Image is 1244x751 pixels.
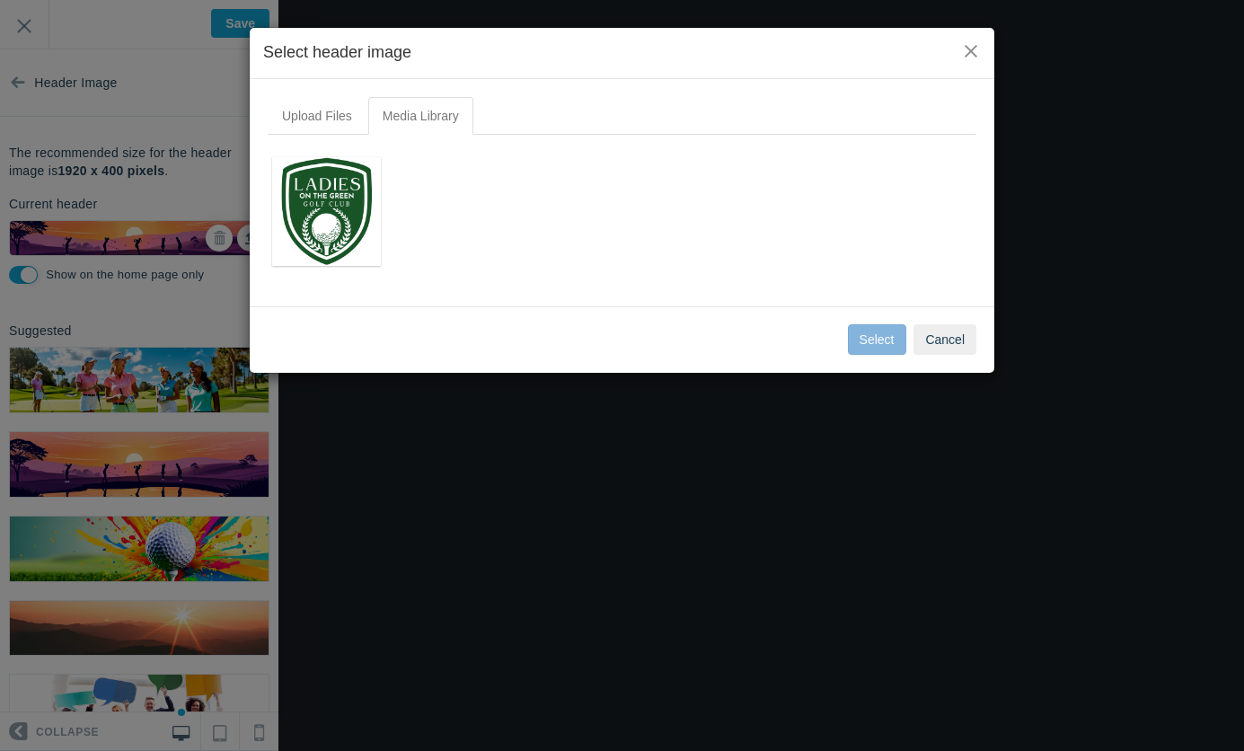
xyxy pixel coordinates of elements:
button: Cancel [913,324,976,355]
button: × [961,41,981,61]
a: Upload Files [268,97,366,135]
h4: Select header image [263,41,981,65]
img: LOTGBR%20LOGO%201.png [272,157,381,266]
a: Media Library [368,97,473,135]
